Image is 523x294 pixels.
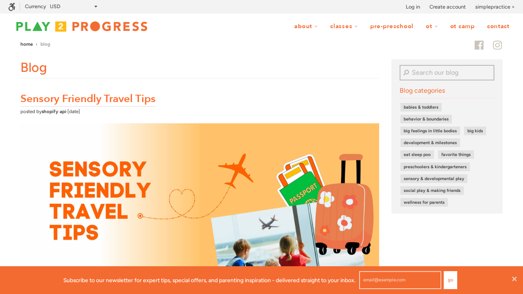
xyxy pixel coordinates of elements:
[403,103,439,111] a: Babies & toddlers
[440,150,472,159] a: Favorite things
[20,40,50,48] nav: breadcrumbs
[403,150,431,159] a: Eat sleep poo
[289,19,323,34] a: About
[420,19,443,34] a: OT
[359,271,441,289] input: email@example.com
[20,41,33,47] a: Home
[365,19,419,34] a: Pre-Preschool
[482,19,515,34] a: Contact
[20,91,156,107] a: Sensory Friendly Travel Tips
[403,115,449,123] a: Behavior & boundaries
[400,86,495,98] h5: Blog categories
[8,18,155,35] img: Play2Progress logo
[403,138,458,147] a: Development & milestones
[403,198,445,207] a: Wellness for parents
[403,127,458,135] a: Big feelings in little bodies
[444,271,457,289] button: Go
[20,58,47,77] h1: Blog
[403,186,461,195] a: Social play & making friends
[403,163,467,171] a: Preschoolers & kindergarteners
[42,109,66,114] strong: Shopify API
[406,3,420,11] a: Log in
[40,41,50,47] span: Blog
[445,19,480,34] a: OT Camp
[429,3,466,11] a: Create account
[475,3,515,11] a: simplepractice >
[36,41,38,47] span: ›
[20,108,379,116] p: Posted by ·
[325,19,363,34] a: Classes
[403,174,465,183] a: Sensory & developmental play
[67,109,80,114] time: [DATE]
[25,3,46,9] label: Currency
[411,65,495,80] input: Search our blog
[467,127,484,135] a: Big kids
[63,276,355,285] p: Subscribe to our newsletter for expert tips, special offers, and parenting inspiration - delivere...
